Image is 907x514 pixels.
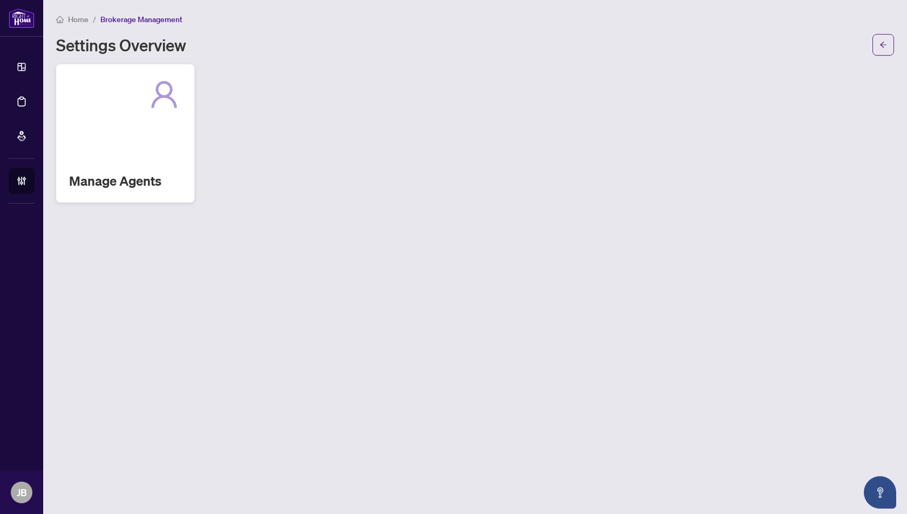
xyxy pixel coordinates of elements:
[9,8,35,28] img: logo
[879,41,887,49] span: arrow-left
[69,172,181,190] h2: Manage Agents
[100,15,182,24] span: Brokerage Management
[56,36,186,53] h1: Settings Overview
[864,476,896,509] button: Open asap
[56,16,64,23] span: home
[17,485,27,500] span: JB
[93,13,96,25] li: /
[68,15,89,24] span: Home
